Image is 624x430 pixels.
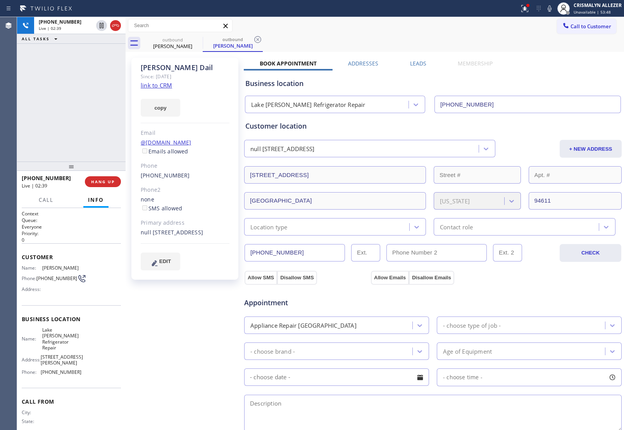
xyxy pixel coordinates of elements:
[41,354,83,366] span: [STREET_ADDRESS][PERSON_NAME]
[560,140,622,158] button: + NEW ADDRESS
[143,34,202,52] div: Mike Dail
[386,244,487,261] input: Phone Number 2
[42,265,81,271] span: [PERSON_NAME]
[88,196,104,203] span: Info
[203,36,262,42] div: outbound
[250,321,357,330] div: Appliance Repair [GEOGRAPHIC_DATA]
[245,271,277,285] button: Allow SMS
[39,19,81,25] span: [PHONE_NUMBER]
[141,218,229,227] div: Primary address
[245,78,621,89] div: Business location
[544,3,555,14] button: Mute
[141,228,229,237] div: null [STREET_ADDRESS]
[440,222,473,231] div: Contact role
[443,321,501,330] div: - choose type of job -
[493,244,522,261] input: Ext. 2
[159,258,171,264] span: EDIT
[22,418,42,424] span: State:
[244,166,426,184] input: Address
[250,347,295,356] div: - choose brand -
[141,162,229,170] div: Phone
[141,99,180,117] button: copy
[245,121,621,131] div: Customer location
[141,129,229,138] div: Email
[142,205,147,210] input: SMS allowed
[141,148,188,155] label: Emails allowed
[571,23,611,30] span: Call to Customer
[351,244,380,261] input: Ext.
[141,81,172,89] a: link to CRM
[128,19,232,32] input: Search
[557,19,616,34] button: Call to Customer
[143,37,202,43] div: outbound
[110,20,121,31] button: Hang up
[371,271,409,285] button: Allow Emails
[244,368,429,386] input: - choose date -
[22,409,42,415] span: City:
[141,172,190,179] a: [PHONE_NUMBER]
[39,196,53,203] span: Call
[141,195,229,213] div: none
[529,192,622,210] input: ZIP
[22,210,121,217] h1: Context
[245,244,345,261] input: Phone Number
[244,298,369,308] span: Appointment
[250,222,288,231] div: Location type
[443,347,492,356] div: Age of Equipment
[250,144,314,153] div: null [STREET_ADDRESS]
[434,166,521,184] input: Street #
[142,148,147,153] input: Emails allowed
[22,265,42,271] span: Name:
[141,139,191,146] a: @[DOMAIN_NAME]
[22,369,41,375] span: Phone:
[409,271,454,285] button: Disallow Emails
[36,275,77,281] span: [PHONE_NUMBER]
[22,336,42,342] span: Name:
[529,166,622,184] input: Apt. #
[203,42,262,49] div: [PERSON_NAME]
[22,224,121,230] p: Everyone
[41,369,81,375] span: [PHONE_NUMBER]
[434,96,621,113] input: Phone Number
[348,60,378,67] label: Addresses
[22,357,41,363] span: Address:
[39,26,61,31] span: Live | 02:39
[141,253,180,270] button: EDIT
[260,60,317,67] label: Book Appointment
[574,2,622,9] div: CRISMALYN ALLEZER
[277,271,317,285] button: Disallow SMS
[85,176,121,187] button: HANG UP
[141,63,229,72] div: [PERSON_NAME] Dail
[443,373,483,381] span: - choose time -
[141,186,229,194] div: Phone2
[34,193,58,208] button: Call
[22,237,121,243] p: 0
[141,72,229,81] div: Since: [DATE]
[22,315,121,323] span: Business location
[83,193,109,208] button: Info
[96,20,107,31] button: Hold Customer
[141,205,182,212] label: SMS allowed
[22,182,47,189] span: Live | 02:39
[22,36,50,41] span: ALL TASKS
[22,398,121,405] span: Call From
[22,217,121,224] h2: Queue:
[22,286,42,292] span: Address:
[244,192,426,210] input: City
[22,230,121,237] h2: Priority:
[17,34,65,43] button: ALL TASKS
[42,327,81,351] span: Lake [PERSON_NAME] Refrigerator Repair
[574,9,611,15] span: Unavailable | 53:48
[560,244,621,262] button: CHECK
[458,60,493,67] label: Membership
[203,34,262,51] div: Mike Dail
[410,60,426,67] label: Leads
[91,179,115,184] span: HANG UP
[143,43,202,50] div: [PERSON_NAME]
[251,100,365,109] div: Lake [PERSON_NAME] Refrigerator Repair
[22,174,71,182] span: [PHONE_NUMBER]
[22,253,121,261] span: Customer
[22,275,36,281] span: Phone:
